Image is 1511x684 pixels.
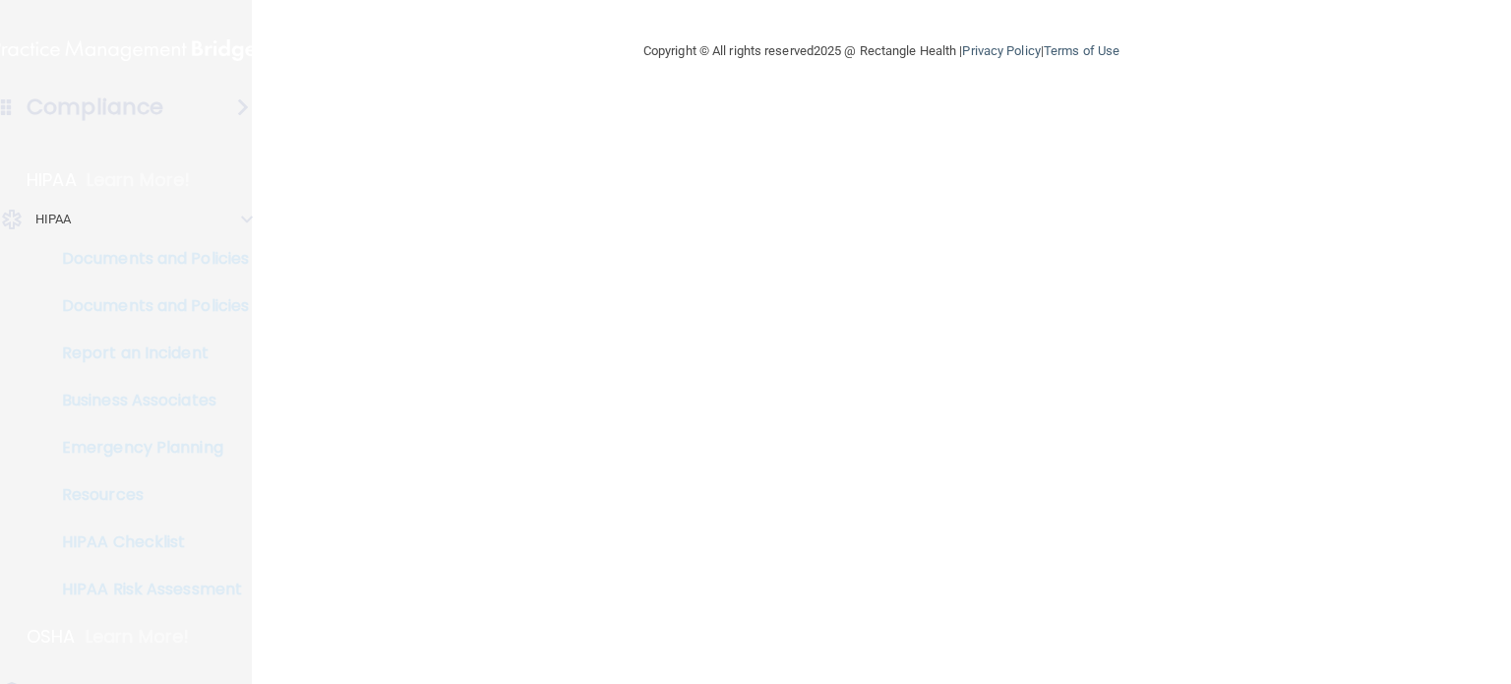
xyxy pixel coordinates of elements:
p: Learn More! [87,168,191,192]
h4: Compliance [27,93,163,121]
p: Learn More! [86,625,190,649]
p: Documents and Policies [13,249,281,269]
p: OSHA [27,625,76,649]
div: Copyright © All rights reserved 2025 @ Rectangle Health | | [522,20,1240,83]
p: Emergency Planning [13,438,281,458]
p: Report an Incident [13,343,281,363]
p: Business Associates [13,391,281,410]
p: Resources [13,485,281,505]
p: HIPAA Risk Assessment [13,580,281,599]
a: Terms of Use [1044,43,1119,58]
p: Documents and Policies [13,296,281,316]
p: HIPAA [35,208,72,231]
p: HIPAA Checklist [13,532,281,552]
p: HIPAA [27,168,77,192]
a: Privacy Policy [962,43,1040,58]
